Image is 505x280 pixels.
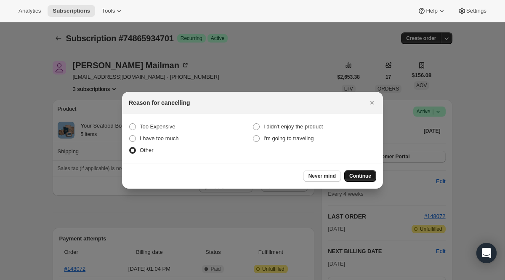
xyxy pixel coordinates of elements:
span: Other [140,147,154,153]
span: I didn't enjoy the product [263,123,323,130]
span: I have too much [140,135,179,141]
span: Analytics [19,8,41,14]
span: Settings [466,8,486,14]
span: Too Expensive [140,123,175,130]
span: Help [426,8,437,14]
span: Continue [349,173,371,179]
button: Continue [344,170,376,182]
button: Subscriptions [48,5,95,17]
span: I'm going to traveling [263,135,314,141]
button: Settings [453,5,492,17]
button: Help [412,5,451,17]
h2: Reason for cancelling [129,99,190,107]
button: Tools [97,5,128,17]
button: Close [366,97,378,109]
button: Analytics [13,5,46,17]
span: Tools [102,8,115,14]
div: Open Intercom Messenger [476,243,497,263]
button: Never mind [303,170,341,182]
span: Never mind [308,173,336,179]
span: Subscriptions [53,8,90,14]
